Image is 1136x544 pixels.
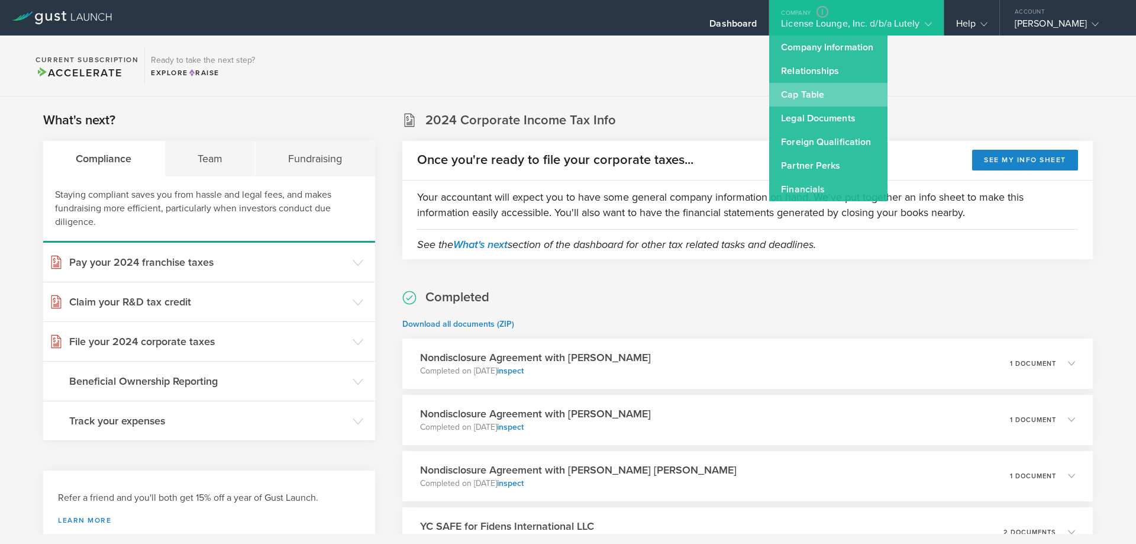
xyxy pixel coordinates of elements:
h2: Completed [425,289,489,306]
h3: Refer a friend and you'll both get 15% off a year of Gust Launch. [58,491,360,505]
a: inspect [497,366,524,376]
h3: Beneficial Ownership Reporting [69,374,347,389]
p: Completed on [DATE] [420,365,651,377]
a: inspect [497,422,524,432]
p: 2 documents [1003,529,1056,536]
span: Raise [188,69,220,77]
h3: File your 2024 corporate taxes [69,334,347,349]
div: Explore [151,67,255,78]
h2: Once you're ready to file your corporate taxes... [417,152,693,169]
div: Help [956,18,987,36]
h3: YC SAFE for Fidens International LLC [420,519,594,534]
div: Ready to take the next step?ExploreRaise [144,47,261,84]
em: See the section of the dashboard for other tax related tasks and deadlines. [417,238,816,251]
p: Completed on [DATE] [420,478,737,490]
p: Completed on [DATE] [420,421,651,433]
div: [PERSON_NAME] [1015,18,1115,36]
div: Staying compliant saves you from hassle and legal fees, and makes fundraising more efficient, par... [43,176,375,243]
h2: 2024 Corporate Income Tax Info [425,112,616,129]
h3: Nondisclosure Agreement with [PERSON_NAME] [420,350,651,365]
button: See my info sheet [972,150,1078,170]
h3: Nondisclosure Agreement with [PERSON_NAME] [420,406,651,421]
h3: Track your expenses [69,413,347,429]
iframe: Chat Widget [1077,487,1136,544]
h3: Claim your R&D tax credit [69,294,347,310]
a: Learn more [58,517,360,524]
p: 1 document [1010,360,1056,367]
h3: Nondisclosure Agreement with [PERSON_NAME] [PERSON_NAME] [420,462,737,478]
p: Your accountant will expect you to have some general company information on hand. We've put toget... [417,189,1078,220]
div: Team [165,141,256,176]
h3: Ready to take the next step? [151,56,255,65]
h2: What's next? [43,112,115,129]
a: Download all documents (ZIP) [402,319,514,329]
div: Dashboard [709,18,757,36]
p: 1 document [1010,473,1056,479]
p: 1 document [1010,417,1056,423]
a: What's next [453,238,508,251]
div: License Lounge, Inc. d/b/a Lutely [781,18,931,36]
a: inspect [497,478,524,488]
h2: Current Subscription [35,56,138,63]
span: Accelerate [35,66,122,79]
div: Compliance [43,141,165,176]
div: Fundraising [256,141,375,176]
h3: Pay your 2024 franchise taxes [69,255,347,270]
